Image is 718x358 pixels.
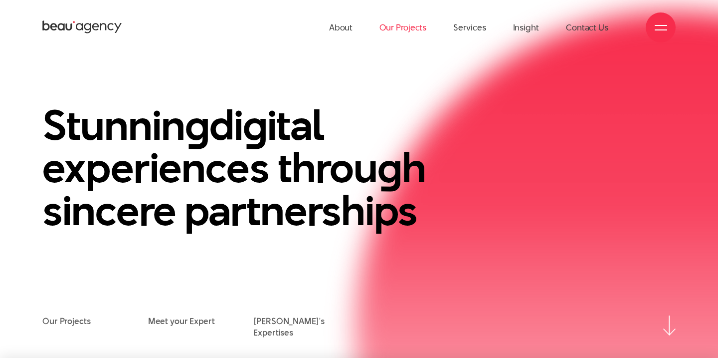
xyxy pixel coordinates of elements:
[377,138,402,197] en: g
[148,316,215,327] a: Meet your Expert
[42,316,91,327] a: Our Projects
[185,96,209,154] en: g
[42,104,460,232] h1: Stunnin di ital experiences throu h sincere partnerships
[253,316,359,338] a: [PERSON_NAME]'s Expertises
[243,96,267,154] en: g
